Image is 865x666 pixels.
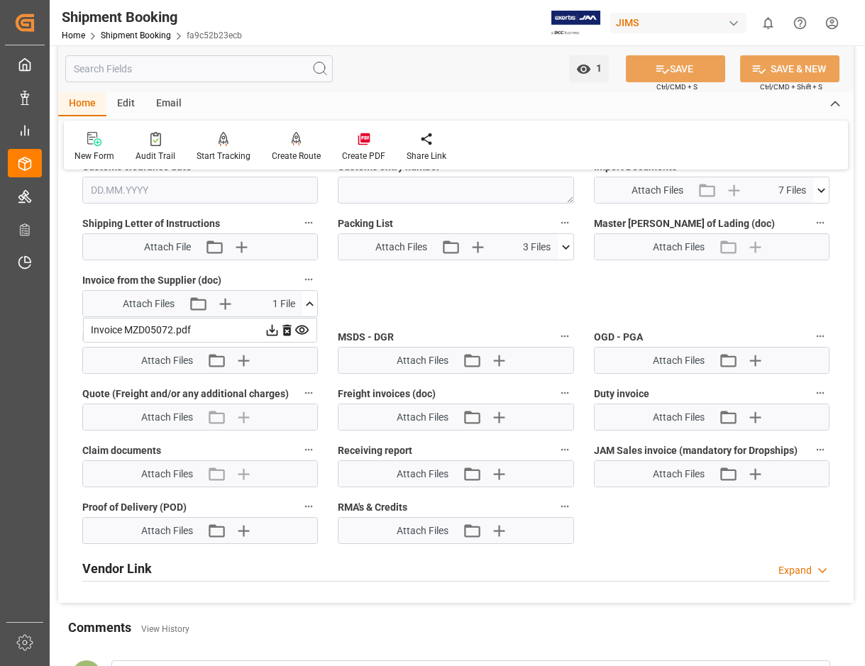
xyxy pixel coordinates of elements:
h2: Comments [68,618,131,637]
span: Freight invoices (doc) [338,387,436,401]
button: SAVE & NEW [740,55,839,82]
span: Attach Files [632,183,683,198]
span: Proof of Delivery (POD) [82,500,187,515]
input: DD.MM.YYYY [82,177,318,204]
a: Shipment Booking [101,30,171,40]
button: Freight invoices (doc) [556,384,574,402]
span: Attach Files [653,410,705,425]
span: Attach Files [653,467,705,482]
span: Attach Files [375,240,427,255]
button: Master [PERSON_NAME] of Lading (doc) [811,213,830,232]
span: Quote (Freight and/or any additional charges) [82,387,289,401]
span: Shipping Letter of Instructions [82,216,220,231]
span: Preferential tariff [82,330,162,345]
span: 1 File [272,296,295,311]
div: Edit [106,92,145,116]
span: Attach Files [397,467,448,482]
span: Attach Files [397,353,448,368]
span: MSDS - DGR [338,330,394,345]
span: Attach Files [123,296,175,311]
span: Invoice from the Supplier (doc) [82,273,221,288]
button: MSDS - DGR [556,327,574,345]
span: Attach Files [653,240,705,255]
div: JIMS [610,13,746,33]
button: Invoice from the Supplier (doc) [299,270,318,289]
div: New Form [75,150,114,162]
button: Packing List [556,213,574,232]
button: SAVE [626,55,725,82]
div: Start Tracking [197,150,250,162]
div: Invoice MZD05072.pdf [91,323,309,338]
button: RMA's & Credits [556,497,574,516]
div: Create PDF [342,150,385,162]
img: Exertis%20JAM%20-%20Email%20Logo.jpg_1722504956.jpg [551,11,600,35]
span: Attach File [144,240,191,255]
span: RMA's & Credits [338,500,407,515]
span: Attach Files [141,410,193,425]
a: Home [62,30,85,40]
button: show 0 new notifications [752,7,784,39]
span: Attach Files [653,353,705,368]
button: Claim documents [299,440,318,459]
div: Email [145,92,192,116]
span: Attach Files [397,523,448,538]
div: Share Link [407,150,446,162]
span: Receiving report [338,443,412,458]
span: 7 Files [778,183,806,198]
span: OGD - PGA [594,330,643,345]
div: Shipment Booking [62,6,242,28]
span: JAM Sales invoice (mandatory for Dropships) [594,443,798,458]
div: Expand [778,563,812,578]
span: Claim documents [82,443,161,458]
span: Attach Files [141,353,193,368]
button: Help Center [784,7,816,39]
span: Attach Files [397,410,448,425]
button: Duty invoice [811,384,830,402]
span: Master [PERSON_NAME] of Lading (doc) [594,216,775,231]
span: Attach Files [141,467,193,482]
span: 1 [591,62,602,74]
button: JAM Sales invoice (mandatory for Dropships) [811,440,830,459]
button: JIMS [610,9,752,36]
span: Ctrl/CMD + S [656,82,698,92]
div: Create Route [272,150,321,162]
button: OGD - PGA [811,327,830,345]
span: Duty invoice [594,387,649,401]
button: Proof of Delivery (POD) [299,497,318,516]
div: Audit Trail [136,150,175,162]
button: Shipping Letter of Instructions [299,213,318,232]
span: Ctrl/CMD + Shift + S [760,82,822,92]
span: 3 Files [523,240,551,255]
button: open menu [569,55,609,82]
span: Attach Files [141,523,193,538]
button: Quote (Freight and/or any additional charges) [299,384,318,402]
a: View History [141,624,189,634]
span: Packing List [338,216,393,231]
div: Home [58,92,106,116]
h2: Vendor Link [82,559,152,578]
input: Search Fields [65,55,333,82]
button: Receiving report [556,440,574,459]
